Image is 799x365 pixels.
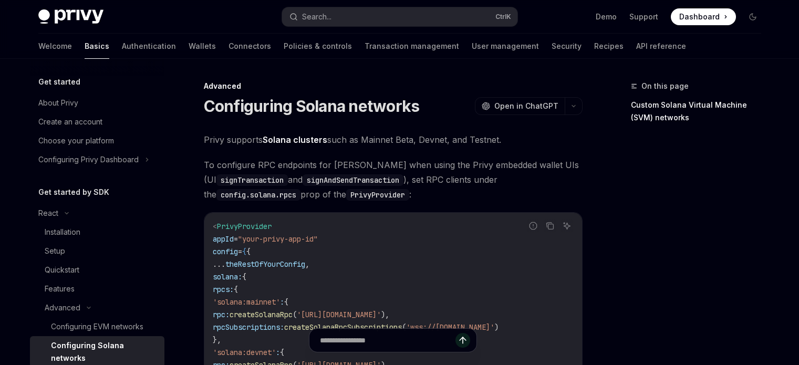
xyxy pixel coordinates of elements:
[30,150,164,169] button: Configuring Privy Dashboard
[45,283,75,295] div: Features
[51,320,143,333] div: Configuring EVM networks
[204,158,583,202] span: To configure RPC endpoints for [PERSON_NAME] when using the Privy embedded wallet UIs (UI and ), ...
[744,8,761,25] button: Toggle dark mode
[365,34,459,59] a: Transaction management
[30,260,164,279] a: Quickstart
[30,223,164,242] a: Installation
[263,134,327,145] a: Solana clusters
[45,245,65,257] div: Setup
[213,322,284,332] span: rpcSubscriptions:
[238,247,242,256] span: =
[229,34,271,59] a: Connectors
[213,234,234,244] span: appId
[381,310,389,319] span: ),
[238,234,318,244] span: "your-privy-app-id"
[406,322,494,332] span: 'wss://[DOMAIN_NAME]'
[45,301,80,314] div: Advanced
[552,34,582,59] a: Security
[45,226,80,238] div: Installation
[216,174,288,186] code: signTransaction
[629,12,658,22] a: Support
[543,219,557,233] button: Copy the contents from the code block
[30,279,164,298] a: Features
[204,81,583,91] div: Advanced
[297,310,381,319] span: '[URL][DOMAIN_NAME]'
[30,242,164,260] a: Setup
[494,322,499,332] span: )
[679,12,720,22] span: Dashboard
[30,93,164,112] a: About Privy
[284,34,352,59] a: Policies & controls
[30,112,164,131] a: Create an account
[213,259,225,269] span: ...
[38,9,103,24] img: dark logo
[560,219,574,233] button: Ask AI
[216,189,300,201] code: config.solana.rpcs
[242,272,246,281] span: {
[225,259,305,269] span: theRestOfYourConfig
[30,131,164,150] a: Choose your platform
[38,134,114,147] div: Choose your platform
[38,34,72,59] a: Welcome
[204,132,583,147] span: Privy supports such as Mainnet Beta, Devnet, and Testnet.
[217,222,272,231] span: PrivyProvider
[526,219,540,233] button: Report incorrect code
[30,204,164,223] button: React
[293,310,297,319] span: (
[85,34,109,59] a: Basics
[455,333,470,348] button: Send message
[30,298,164,317] button: Advanced
[475,97,565,115] button: Open in ChatGPT
[596,12,617,22] a: Demo
[282,7,517,26] button: Search...CtrlK
[38,153,139,166] div: Configuring Privy Dashboard
[494,101,558,111] span: Open in ChatGPT
[213,247,238,256] span: config
[213,297,280,307] span: 'solana:mainnet'
[402,322,406,332] span: (
[631,97,770,126] a: Custom Solana Virtual Machine (SVM) networks
[204,97,420,116] h1: Configuring Solana networks
[51,339,158,364] div: Configuring Solana networks
[284,322,402,332] span: createSolanaRpcSubscriptions
[234,234,238,244] span: =
[38,76,80,88] h5: Get started
[320,329,455,352] input: Ask a question...
[305,259,309,269] span: ,
[122,34,176,59] a: Authentication
[230,310,293,319] span: createSolanaRpc
[303,174,403,186] code: signAndSendTransaction
[45,264,79,276] div: Quickstart
[302,11,331,23] div: Search...
[284,297,288,307] span: {
[594,34,624,59] a: Recipes
[213,285,234,294] span: rpcs:
[213,310,230,319] span: rpc:
[671,8,736,25] a: Dashboard
[280,297,284,307] span: :
[30,317,164,336] a: Configuring EVM networks
[246,247,251,256] span: {
[472,34,539,59] a: User management
[213,272,242,281] span: solana:
[213,222,217,231] span: <
[38,116,102,128] div: Create an account
[189,34,216,59] a: Wallets
[234,285,238,294] span: {
[636,34,686,59] a: API reference
[242,247,246,256] span: {
[38,97,78,109] div: About Privy
[495,13,511,21] span: Ctrl K
[641,80,689,92] span: On this page
[346,189,409,201] code: PrivyProvider
[38,186,109,199] h5: Get started by SDK
[38,207,58,220] div: React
